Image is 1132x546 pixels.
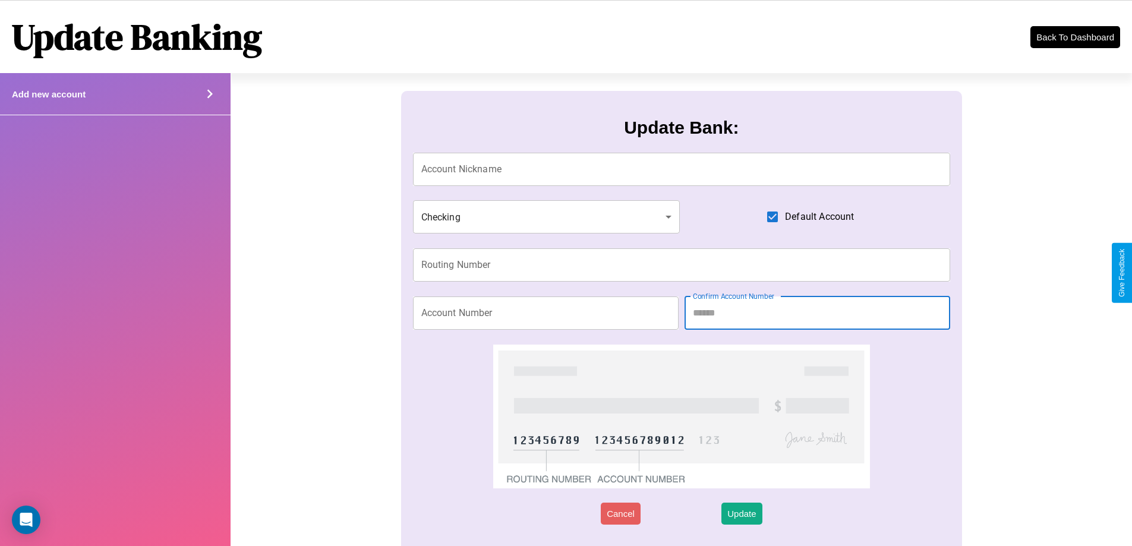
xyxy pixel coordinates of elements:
[785,210,854,224] span: Default Account
[721,503,762,525] button: Update
[413,200,680,233] div: Checking
[12,506,40,534] div: Open Intercom Messenger
[1030,26,1120,48] button: Back To Dashboard
[1118,249,1126,297] div: Give Feedback
[624,118,739,138] h3: Update Bank:
[601,503,641,525] button: Cancel
[693,291,774,301] label: Confirm Account Number
[12,89,86,99] h4: Add new account
[493,345,869,488] img: check
[12,12,262,61] h1: Update Banking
